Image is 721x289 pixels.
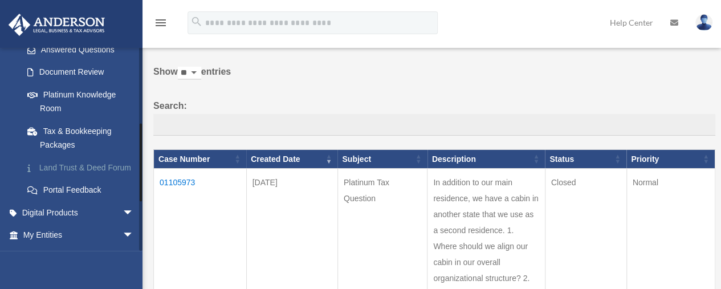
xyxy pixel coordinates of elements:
span: arrow_drop_down [123,224,145,247]
a: Digital Productsarrow_drop_down [8,201,151,224]
img: Anderson Advisors Platinum Portal [5,14,108,36]
a: My Entitiesarrow_drop_down [8,224,151,247]
th: Status: activate to sort column ascending [545,149,626,169]
a: Land Trust & Deed Forum [16,156,151,179]
a: My Anderson Teamarrow_drop_down [8,246,151,269]
img: User Pic [695,14,712,31]
i: search [190,15,203,28]
th: Case Number: activate to sort column ascending [154,149,247,169]
a: Answered Questions [16,38,145,61]
select: Showentries [178,67,201,80]
a: Portal Feedback [16,179,151,202]
a: Tax & Bookkeeping Packages [16,120,151,156]
label: Search: [153,98,715,136]
input: Search: [153,114,715,136]
th: Subject: activate to sort column ascending [337,149,427,169]
th: Priority: activate to sort column ascending [626,149,715,169]
a: menu [154,20,168,30]
th: Created Date: activate to sort column ascending [246,149,337,169]
i: menu [154,16,168,30]
a: Platinum Knowledge Room [16,83,151,120]
span: arrow_drop_down [123,246,145,270]
th: Description: activate to sort column ascending [427,149,545,169]
span: arrow_drop_down [123,201,145,225]
label: Show entries [153,64,715,91]
a: Document Review [16,61,151,84]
